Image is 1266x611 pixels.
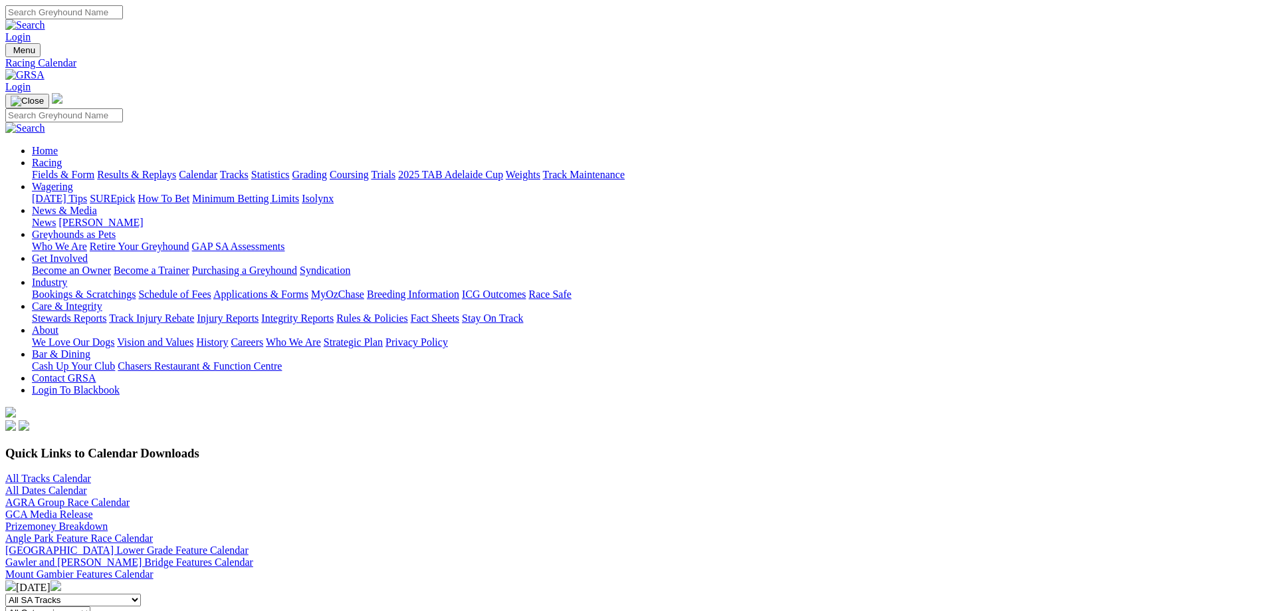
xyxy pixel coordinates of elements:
[138,193,190,204] a: How To Bet
[5,568,154,580] a: Mount Gambier Features Calendar
[32,193,1261,205] div: Wagering
[251,169,290,180] a: Statistics
[196,336,228,348] a: History
[261,312,334,324] a: Integrity Reports
[192,193,299,204] a: Minimum Betting Limits
[32,229,116,240] a: Greyhounds as Pets
[5,43,41,57] button: Toggle navigation
[32,157,62,168] a: Racing
[5,521,108,532] a: Prizemoney Breakdown
[32,265,111,276] a: Become an Owner
[213,289,308,300] a: Applications & Forms
[32,372,96,384] a: Contact GRSA
[90,241,189,252] a: Retire Your Greyhound
[462,289,526,300] a: ICG Outcomes
[371,169,395,180] a: Trials
[192,265,297,276] a: Purchasing a Greyhound
[5,533,153,544] a: Angle Park Feature Race Calendar
[5,545,249,556] a: [GEOGRAPHIC_DATA] Lower Grade Feature Calendar
[32,360,115,372] a: Cash Up Your Club
[300,265,350,276] a: Syndication
[117,336,193,348] a: Vision and Values
[32,253,88,264] a: Get Involved
[367,289,459,300] a: Breeding Information
[5,31,31,43] a: Login
[32,265,1261,277] div: Get Involved
[13,45,35,55] span: Menu
[5,407,16,418] img: logo-grsa-white.png
[114,265,189,276] a: Become a Trainer
[32,289,136,300] a: Bookings & Scratchings
[5,5,123,19] input: Search
[11,96,44,106] img: Close
[528,289,571,300] a: Race Safe
[5,556,253,568] a: Gawler and [PERSON_NAME] Bridge Features Calendar
[32,348,90,360] a: Bar & Dining
[58,217,143,228] a: [PERSON_NAME]
[32,384,120,396] a: Login To Blackbook
[506,169,540,180] a: Weights
[5,473,91,484] a: All Tracks Calendar
[32,301,102,312] a: Care & Integrity
[543,169,625,180] a: Track Maintenance
[32,217,1261,229] div: News & Media
[324,336,383,348] a: Strategic Plan
[52,93,62,104] img: logo-grsa-white.png
[32,324,58,336] a: About
[5,19,45,31] img: Search
[5,485,87,496] a: All Dates Calendar
[32,217,56,228] a: News
[311,289,364,300] a: MyOzChase
[32,336,1261,348] div: About
[5,509,93,520] a: GCA Media Release
[32,169,94,180] a: Fields & Form
[330,169,369,180] a: Coursing
[5,580,1261,594] div: [DATE]
[32,289,1261,301] div: Industry
[385,336,448,348] a: Privacy Policy
[32,336,114,348] a: We Love Our Dogs
[5,69,45,81] img: GRSA
[5,446,1261,461] h3: Quick Links to Calendar Downloads
[197,312,259,324] a: Injury Reports
[5,497,130,508] a: AGRA Group Race Calendar
[179,169,217,180] a: Calendar
[90,193,135,204] a: SUREpick
[5,94,49,108] button: Toggle navigation
[5,420,16,431] img: facebook.svg
[398,169,503,180] a: 2025 TAB Adelaide Cup
[302,193,334,204] a: Isolynx
[231,336,263,348] a: Careers
[411,312,459,324] a: Fact Sheets
[266,336,321,348] a: Who We Are
[5,57,1261,69] a: Racing Calendar
[51,580,61,591] img: chevron-right-pager-white.svg
[32,241,87,252] a: Who We Are
[32,312,1261,324] div: Care & Integrity
[292,169,327,180] a: Grading
[192,241,285,252] a: GAP SA Assessments
[32,181,73,192] a: Wagering
[32,169,1261,181] div: Racing
[5,108,123,122] input: Search
[32,205,97,216] a: News & Media
[118,360,282,372] a: Chasers Restaurant & Function Centre
[32,193,87,204] a: [DATE] Tips
[220,169,249,180] a: Tracks
[32,312,106,324] a: Stewards Reports
[109,312,194,324] a: Track Injury Rebate
[462,312,523,324] a: Stay On Track
[5,81,31,92] a: Login
[32,241,1261,253] div: Greyhounds as Pets
[19,420,29,431] img: twitter.svg
[5,580,16,591] img: chevron-left-pager-white.svg
[32,145,58,156] a: Home
[5,122,45,134] img: Search
[32,360,1261,372] div: Bar & Dining
[336,312,408,324] a: Rules & Policies
[32,277,67,288] a: Industry
[97,169,176,180] a: Results & Replays
[138,289,211,300] a: Schedule of Fees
